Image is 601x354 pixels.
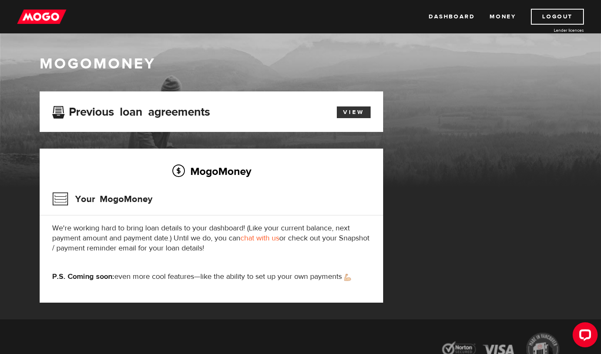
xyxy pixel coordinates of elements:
a: Lender licences [521,27,584,33]
h3: Your MogoMoney [52,188,152,210]
a: Money [490,9,516,25]
strong: P.S. Coming soon: [52,272,114,281]
h1: MogoMoney [40,55,561,73]
iframe: LiveChat chat widget [566,319,601,354]
p: even more cool features—like the ability to set up your own payments [52,272,371,282]
a: Logout [531,9,584,25]
h3: Previous loan agreements [52,105,210,116]
a: Dashboard [429,9,475,25]
img: mogo_logo-11ee424be714fa7cbb0f0f49df9e16ec.png [17,9,66,25]
img: strong arm emoji [344,274,351,281]
a: View [337,106,371,118]
a: chat with us [240,233,279,243]
h2: MogoMoney [52,162,371,180]
p: We're working hard to bring loan details to your dashboard! (Like your current balance, next paym... [52,223,371,253]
